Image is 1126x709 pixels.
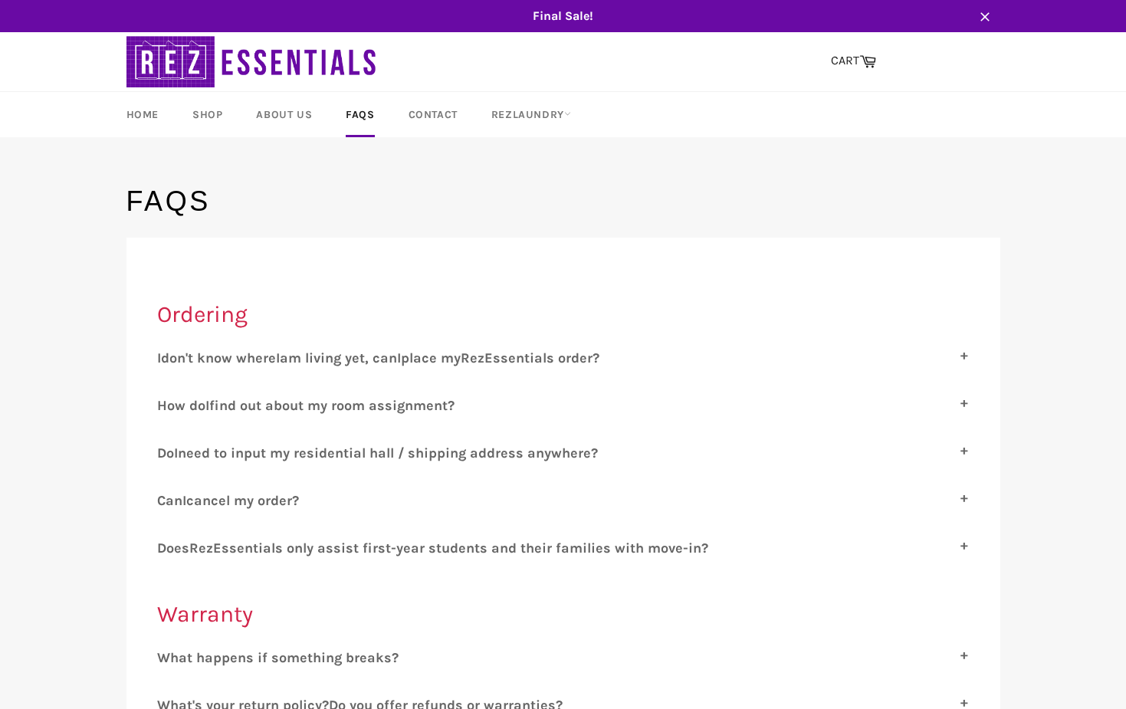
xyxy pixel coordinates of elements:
h1: FAQs [126,182,1000,221]
span: hat happens if something breaks? [170,649,399,666]
label: D I [157,445,970,461]
label: W [157,649,970,666]
span: an [166,492,182,509]
span: find out about my room assignment? [209,397,455,414]
span: place my [401,350,461,366]
span: oes [166,540,189,556]
span: need to input my residential hall / shipping address anywhere? [178,445,598,461]
span: ez [470,350,484,366]
a: Shop [177,92,238,137]
label: C I [157,492,970,509]
span: cancel my order? [186,492,299,509]
label: I I I R E [157,350,970,366]
span: ssentials order? [493,350,599,366]
img: RezEssentials [126,32,379,91]
a: FAQs [330,92,389,137]
span: Final Sale! [111,8,1016,25]
span: ssentials only assist first-year students and their families with move-in? [222,540,708,556]
span: o [166,445,174,461]
span: ez [199,540,213,556]
label: H I [157,397,970,414]
a: Home [111,92,174,137]
a: RezLaundry [476,92,586,137]
h2: Warranty [157,599,970,630]
a: About Us [241,92,327,137]
label: D R E [157,540,970,556]
span: ow do [167,397,205,414]
span: don't know where [161,350,276,366]
a: CART [823,45,884,77]
a: Contact [393,92,473,137]
h2: Ordering [157,299,970,330]
span: am living yet, can [280,350,397,366]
